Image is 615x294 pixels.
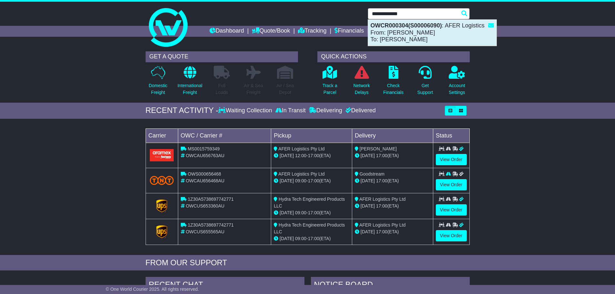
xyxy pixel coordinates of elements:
div: Delivering [307,107,344,114]
p: Track a Parcel [323,82,337,96]
span: Hydra Tech Engineered Products LLC [274,197,345,208]
div: Delivered [344,107,376,114]
span: OWS000656468 [188,171,221,177]
span: Goodstream [360,171,384,177]
span: AFER Logistics Pty Ltd [278,171,324,177]
a: Tracking [298,26,326,37]
span: OWCUS655565AU [186,229,224,234]
div: - (ETA) [274,235,349,242]
span: Hydra Tech Engineered Products LLC [274,222,345,234]
div: : AFER Logistics From: [PERSON_NAME] To: [PERSON_NAME] [368,20,497,46]
span: [DATE] [361,178,375,183]
span: 17:00 [376,229,387,234]
div: - (ETA) [274,152,349,159]
span: [DATE] [361,229,375,234]
p: Air / Sea Depot [277,82,294,96]
div: (ETA) [355,228,430,235]
td: Delivery [352,128,433,143]
span: [DATE] [280,236,294,241]
span: [DATE] [280,210,294,215]
a: Quote/Book [252,26,290,37]
span: [PERSON_NAME] [360,146,397,151]
div: RECENT ACTIVITY - [146,106,219,115]
div: (ETA) [355,203,430,209]
a: View Order [436,230,467,241]
span: [DATE] [361,203,375,208]
span: 17:00 [308,178,319,183]
div: QUICK ACTIONS [317,51,470,62]
img: GetCarrierServiceLogo [156,225,167,238]
p: International Freight [178,82,202,96]
span: 17:00 [308,210,319,215]
span: OWCUS653360AU [186,203,224,208]
div: (ETA) [355,177,430,184]
div: In Transit [274,107,307,114]
a: AccountSettings [448,66,466,99]
span: AFER Logistics Pty Ltd [278,146,324,151]
p: Network Delays [353,82,370,96]
a: NetworkDelays [353,66,370,99]
img: Aramex.png [150,149,174,161]
span: 1Z30A5738697742771 [188,222,233,228]
a: CheckFinancials [383,66,404,99]
span: 09:00 [295,210,306,215]
span: MS0015759349 [188,146,220,151]
div: - (ETA) [274,209,349,216]
div: - (ETA) [274,177,349,184]
span: OWCAU656468AU [186,178,224,183]
p: Domestic Freight [149,82,167,96]
img: GetCarrierServiceLogo [156,199,167,212]
a: InternationalFreight [177,66,203,99]
p: Air & Sea Freight [244,82,263,96]
a: GetSupport [417,66,433,99]
a: Dashboard [210,26,244,37]
div: Waiting Collection [218,107,273,114]
a: View Order [436,179,467,190]
p: Account Settings [449,82,465,96]
div: (ETA) [355,152,430,159]
span: [DATE] [361,153,375,158]
span: 12:00 [295,153,306,158]
span: © One World Courier 2025. All rights reserved. [106,287,199,292]
span: [DATE] [280,153,294,158]
p: Get Support [417,82,433,96]
img: TNT_Domestic.png [150,176,174,185]
strong: OWCR000304(S00006090) [371,22,442,29]
span: 17:00 [308,153,319,158]
td: OWC / Carrier # [178,128,271,143]
span: 09:00 [295,178,306,183]
a: DomesticFreight [148,66,168,99]
a: Track aParcel [322,66,338,99]
a: View Order [436,154,467,165]
span: 1Z30A5738697742771 [188,197,233,202]
a: View Order [436,204,467,216]
p: Check Financials [383,82,404,96]
span: 09:00 [295,236,306,241]
span: OWCAU656763AU [186,153,224,158]
span: 17:00 [376,153,387,158]
a: Financials [334,26,364,37]
span: AFER Logistics Pty Ltd [359,197,405,202]
td: Pickup [271,128,352,143]
span: 17:00 [308,236,319,241]
span: AFER Logistics Pty Ltd [359,222,405,228]
p: Full Loads [214,82,230,96]
span: 17:00 [376,178,387,183]
span: [DATE] [280,178,294,183]
span: 17:00 [376,203,387,208]
div: FROM OUR SUPPORT [146,258,470,268]
td: Carrier [146,128,178,143]
td: Status [433,128,469,143]
div: GET A QUOTE [146,51,298,62]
